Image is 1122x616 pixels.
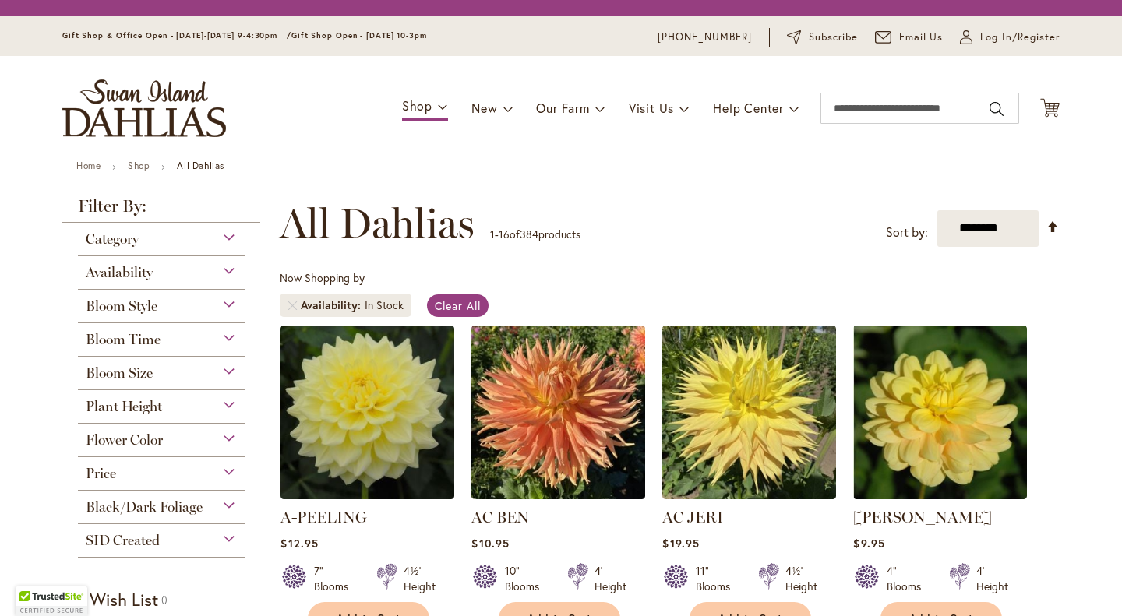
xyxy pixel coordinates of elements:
[887,563,930,594] div: 4" Blooms
[785,563,817,594] div: 4½' Height
[960,30,1060,45] a: Log In/Register
[288,301,297,310] a: Remove Availability In Stock
[427,294,489,317] a: Clear All
[291,30,427,40] span: Gift Shop Open - [DATE] 10-3pm
[899,30,944,45] span: Email Us
[86,431,163,449] span: Flower Color
[86,465,116,482] span: Price
[713,100,784,116] span: Help Center
[86,331,161,348] span: Bloom Time
[280,326,454,499] img: A-Peeling
[404,563,436,594] div: 4½' Height
[62,588,158,611] strong: My Wish List
[86,498,203,516] span: Black/Dark Foliage
[658,30,752,45] a: [PHONE_NUMBER]
[886,218,928,247] label: Sort by:
[314,563,358,594] div: 7" Blooms
[662,536,699,551] span: $19.95
[990,97,1004,121] button: Search
[809,30,858,45] span: Subscribe
[62,30,291,40] span: Gift Shop & Office Open - [DATE]-[DATE] 9-4:30pm /
[662,326,836,499] img: AC Jeri
[471,508,529,526] a: AC BEN
[301,297,365,313] span: Availability
[280,200,475,247] span: All Dahlias
[76,160,101,171] a: Home
[86,398,162,415] span: Plant Height
[471,536,509,551] span: $10.95
[62,79,226,137] a: store logo
[128,160,150,171] a: Shop
[86,264,153,281] span: Availability
[505,563,549,594] div: 10" Blooms
[86,231,139,248] span: Category
[490,222,580,247] p: - of products
[875,30,944,45] a: Email Us
[980,30,1060,45] span: Log In/Register
[536,100,589,116] span: Our Farm
[662,508,723,526] a: AC JERI
[280,270,365,285] span: Now Shopping by
[62,198,260,223] strong: Filter By:
[365,297,404,313] div: In Stock
[520,227,538,241] span: 384
[696,563,739,594] div: 11" Blooms
[853,488,1027,502] a: AHOY MATEY
[86,364,153,382] span: Bloom Size
[490,227,495,241] span: 1
[629,100,674,116] span: Visit Us
[787,30,858,45] a: Subscribe
[595,563,626,594] div: 4' Height
[499,227,510,241] span: 16
[280,536,318,551] span: $12.95
[280,508,367,526] a: A-PEELING
[435,298,481,313] span: Clear All
[471,488,645,502] a: AC BEN
[853,508,992,526] a: [PERSON_NAME]
[177,160,224,171] strong: All Dahlias
[471,100,497,116] span: New
[853,326,1027,499] img: AHOY MATEY
[86,297,157,315] span: Bloom Style
[402,97,432,114] span: Shop
[662,488,836,502] a: AC Jeri
[280,488,454,502] a: A-Peeling
[86,532,160,549] span: SID Created
[976,563,1008,594] div: 4' Height
[16,586,87,616] div: TrustedSite Certified
[471,326,645,499] img: AC BEN
[853,536,884,551] span: $9.95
